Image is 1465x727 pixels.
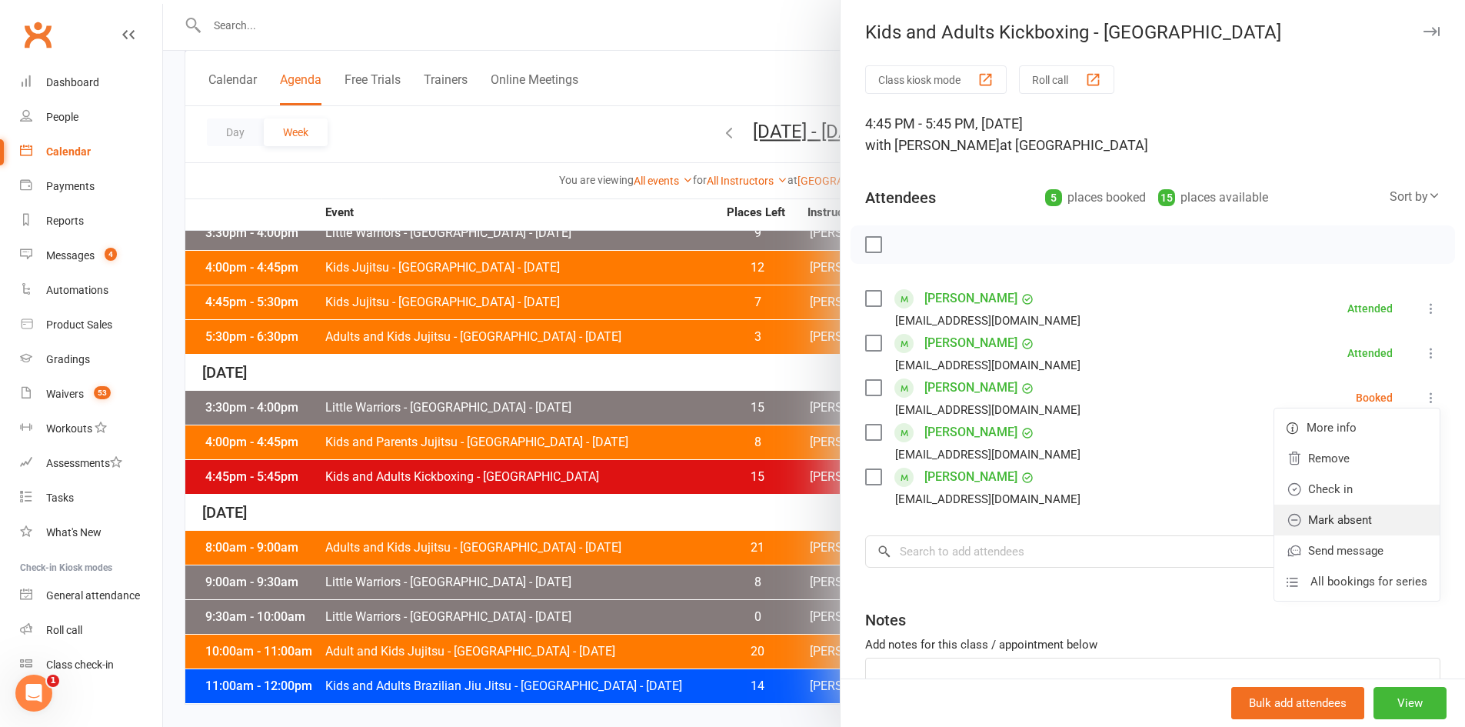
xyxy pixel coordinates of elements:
div: Payments [46,180,95,192]
div: [EMAIL_ADDRESS][DOMAIN_NAME] [895,355,1080,375]
button: Roll call [1019,65,1114,94]
div: Add notes for this class / appointment below [865,635,1440,654]
div: Workouts [46,422,92,435]
div: Reports [46,215,84,227]
a: What's New [20,515,162,550]
span: 4 [105,248,117,261]
div: Messages [46,249,95,262]
a: Messages 4 [20,238,162,273]
a: Waivers 53 [20,377,162,412]
div: Booked [1356,392,1393,403]
div: [EMAIL_ADDRESS][DOMAIN_NAME] [895,445,1080,465]
a: Dashboard [20,65,162,100]
div: [EMAIL_ADDRESS][DOMAIN_NAME] [895,311,1080,331]
div: Kids and Adults Kickboxing - [GEOGRAPHIC_DATA] [841,22,1465,43]
button: Bulk add attendees [1231,687,1364,719]
div: General attendance [46,589,140,602]
a: People [20,100,162,135]
div: 15 [1158,189,1175,206]
a: [PERSON_NAME] [924,375,1017,400]
a: Mark absent [1274,505,1440,535]
div: 5 [1045,189,1062,206]
a: Roll call [20,613,162,648]
div: Dashboard [46,76,99,88]
span: 1 [47,675,59,687]
div: Calendar [46,145,91,158]
span: at [GEOGRAPHIC_DATA] [1000,137,1148,153]
div: Roll call [46,624,82,636]
div: Automations [46,284,108,296]
div: Sort by [1390,187,1440,207]
a: Clubworx [18,15,57,54]
a: [PERSON_NAME] [924,331,1017,355]
div: Gradings [46,353,90,365]
div: [EMAIL_ADDRESS][DOMAIN_NAME] [895,400,1080,420]
a: [PERSON_NAME] [924,465,1017,489]
a: Assessments [20,446,162,481]
a: All bookings for series [1274,566,1440,597]
a: [PERSON_NAME] [924,420,1017,445]
a: Tasks [20,481,162,515]
div: places available [1158,187,1268,208]
div: 4:45 PM - 5:45 PM, [DATE] [865,113,1440,156]
a: Payments [20,169,162,204]
button: View [1373,687,1447,719]
span: 53 [94,386,111,399]
div: People [46,111,78,123]
iframe: Intercom live chat [15,675,52,712]
div: Tasks [46,492,74,504]
div: [EMAIL_ADDRESS][DOMAIN_NAME] [895,489,1080,509]
a: Calendar [20,135,162,169]
a: General attendance kiosk mode [20,579,162,613]
div: Product Sales [46,318,112,331]
span: with [PERSON_NAME] [865,137,1000,153]
a: Product Sales [20,308,162,342]
div: Class check-in [46,659,114,671]
a: Remove [1274,443,1440,474]
a: Gradings [20,342,162,377]
div: Attendees [865,187,936,208]
span: More info [1307,419,1357,437]
div: Waivers [46,388,84,400]
a: Send message [1274,535,1440,566]
div: Notes [865,609,906,631]
a: Reports [20,204,162,238]
div: places booked [1045,187,1146,208]
input: Search to add attendees [865,535,1440,568]
a: Class kiosk mode [20,648,162,682]
a: Check in [1274,474,1440,505]
div: Assessments [46,457,122,469]
a: [PERSON_NAME] [924,286,1017,311]
span: All bookings for series [1310,572,1427,591]
a: More info [1274,412,1440,443]
a: Automations [20,273,162,308]
a: Workouts [20,412,162,446]
div: Attended [1347,303,1393,314]
div: What's New [46,526,102,539]
div: Attended [1347,348,1393,358]
button: Class kiosk mode [865,65,1007,94]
